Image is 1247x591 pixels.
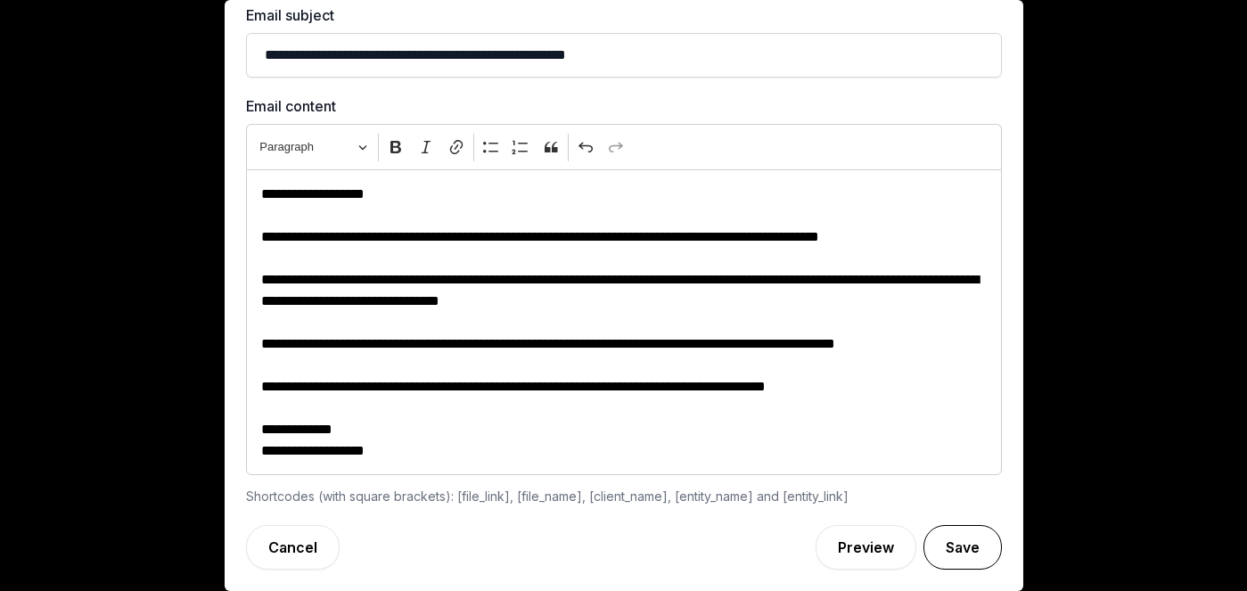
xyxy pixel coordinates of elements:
label: Email subject [246,4,1002,26]
a: Preview [816,525,916,570]
div: Editor toolbar [246,124,1002,169]
div: Editor editing area: main [246,169,1002,475]
label: Email content [246,95,1002,117]
button: Save [923,525,1002,570]
span: Paragraph [259,136,352,158]
button: Heading [252,134,375,161]
a: Cancel [246,525,340,570]
div: Shortcodes (with square brackets): [file_link], [file_name], [client_name], [entity_name] and [en... [246,486,1002,507]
